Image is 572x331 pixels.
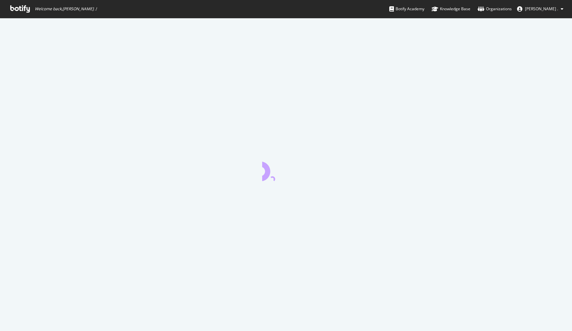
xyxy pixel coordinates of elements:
div: Knowledge Base [432,6,470,12]
span: Balajee . [525,6,558,12]
button: [PERSON_NAME] . [512,4,569,14]
div: Organizations [478,6,512,12]
div: Botify Academy [389,6,424,12]
div: animation [262,157,310,181]
span: Welcome back, [PERSON_NAME] . ! [35,6,97,12]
